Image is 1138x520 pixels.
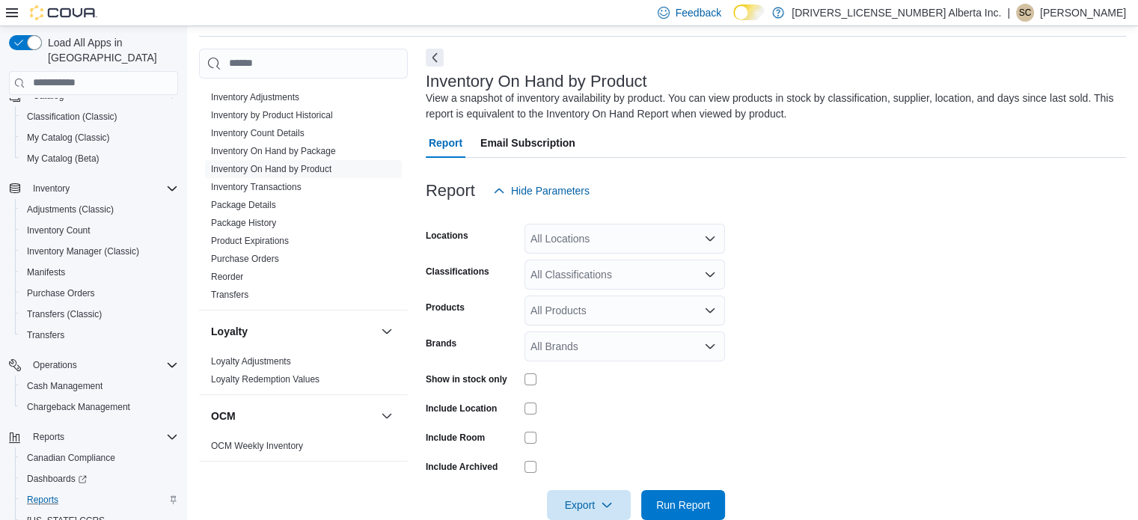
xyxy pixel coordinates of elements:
span: Product Expirations [211,235,289,247]
button: Loyalty [211,324,375,339]
button: Purchase Orders [15,283,184,304]
button: Transfers (Classic) [15,304,184,325]
button: Reports [3,426,184,447]
span: Inventory Count Details [211,127,305,139]
span: Adjustments (Classic) [21,201,178,218]
span: Purchase Orders [211,253,279,265]
button: OCM [211,409,375,423]
a: Inventory On Hand by Product [211,164,331,174]
div: Shelley Crossman [1016,4,1034,22]
span: Purchase Orders [27,287,95,299]
a: Reorder [211,272,243,282]
button: Inventory Count [15,220,184,241]
button: Transfers [15,325,184,346]
span: Reports [33,431,64,443]
a: Transfers [21,326,70,344]
button: Loyalty [378,322,396,340]
a: Purchase Orders [211,254,279,264]
h3: Inventory On Hand by Product [426,73,647,91]
a: Loyalty Redemption Values [211,374,319,385]
span: Inventory Count [21,221,178,239]
span: Dashboards [27,473,87,485]
span: Canadian Compliance [27,452,115,464]
a: Dashboards [21,470,93,488]
button: Canadian Compliance [15,447,184,468]
span: Adjustments (Classic) [27,204,114,215]
span: Inventory by Product Historical [211,109,333,121]
button: Reports [27,428,70,446]
span: Package History [211,217,276,229]
button: Inventory [27,180,76,198]
span: Inventory Manager (Classic) [27,245,139,257]
a: Loyalty Adjustments [211,356,291,367]
span: Run Report [656,498,710,513]
p: [PERSON_NAME] [1040,4,1126,22]
span: Inventory Adjustments [211,91,299,103]
span: Feedback [676,5,721,20]
label: Include Location [426,403,497,415]
span: Inventory On Hand by Product [211,163,331,175]
div: Loyalty [199,352,408,394]
a: Inventory On Hand by Package [211,146,336,156]
span: Package Details [211,199,276,211]
span: Reports [21,491,178,509]
span: Transfers (Classic) [21,305,178,323]
span: Operations [27,356,178,374]
button: Hide Parameters [487,176,596,206]
span: Hide Parameters [511,183,590,198]
h3: Report [426,182,475,200]
span: Email Subscription [480,128,575,158]
label: Products [426,302,465,313]
button: Open list of options [704,340,716,352]
a: Classification (Classic) [21,108,123,126]
span: Inventory Count [27,224,91,236]
span: My Catalog (Classic) [27,132,110,144]
span: Loyalty Redemption Values [211,373,319,385]
input: Dark Mode [733,4,765,20]
span: Chargeback Management [27,401,130,413]
span: Inventory Transactions [211,181,302,193]
a: Inventory Count Details [211,128,305,138]
div: Inventory [199,88,408,310]
button: Next [426,49,444,67]
span: Load All Apps in [GEOGRAPHIC_DATA] [42,35,178,65]
button: Adjustments (Classic) [15,199,184,220]
a: Inventory Transactions [211,182,302,192]
span: Transfers [21,326,178,344]
a: My Catalog (Beta) [21,150,105,168]
span: Chargeback Management [21,398,178,416]
a: Transfers (Classic) [21,305,108,323]
span: Inventory [33,183,70,195]
button: Reports [15,489,184,510]
span: Classification (Classic) [21,108,178,126]
span: Reports [27,494,58,506]
label: Show in stock only [426,373,507,385]
a: Manifests [21,263,71,281]
a: Canadian Compliance [21,449,121,467]
button: My Catalog (Classic) [15,127,184,148]
a: Adjustments (Classic) [21,201,120,218]
button: Open list of options [704,269,716,281]
a: Inventory Manager (Classic) [21,242,145,260]
button: Open list of options [704,233,716,245]
span: Dashboards [21,470,178,488]
label: Brands [426,337,456,349]
span: Reports [27,428,178,446]
label: Classifications [426,266,489,278]
a: Inventory by Product Historical [211,110,333,120]
a: Transfers [211,290,248,300]
span: Cash Management [27,380,103,392]
span: Report [429,128,462,158]
a: Inventory Adjustments [211,92,299,103]
label: Include Archived [426,461,498,473]
span: Transfers [27,329,64,341]
button: OCM [378,407,396,425]
h3: Loyalty [211,324,248,339]
span: Transfers (Classic) [27,308,102,320]
label: Locations [426,230,468,242]
span: SC [1019,4,1032,22]
a: Purchase Orders [21,284,101,302]
span: My Catalog (Classic) [21,129,178,147]
p: [DRIVERS_LICENSE_NUMBER] Alberta Inc. [792,4,1001,22]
